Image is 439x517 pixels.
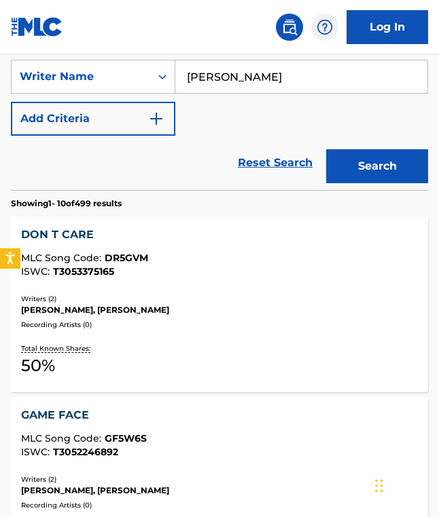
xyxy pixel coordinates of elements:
[326,149,428,183] button: Search
[11,60,428,190] form: Search Form
[53,446,118,458] span: T3052246892
[21,304,417,316] div: [PERSON_NAME], [PERSON_NAME]
[21,320,417,330] div: Recording Artists ( 0 )
[21,446,53,458] span: ISWC :
[311,14,338,41] div: Help
[148,111,164,127] img: 9d2ae6d4665cec9f34b9.svg
[20,69,142,85] div: Writer Name
[11,216,428,392] a: DON T CAREMLC Song Code:DR5GVMISWC:T3053375165Writers (2)[PERSON_NAME], [PERSON_NAME]Recording Ar...
[371,452,439,517] iframe: Chat Widget
[21,500,417,510] div: Recording Artists ( 0 )
[11,197,122,210] p: Showing 1 - 10 of 499 results
[231,148,319,178] a: Reset Search
[21,294,417,304] div: Writers ( 2 )
[53,265,114,277] span: T3053375165
[317,19,333,35] img: help
[21,227,417,243] div: DON T CARE
[21,407,417,423] div: GAME FACE
[21,353,55,378] span: 50 %
[375,465,383,506] div: Drag
[347,10,428,44] a: Log In
[21,265,53,277] span: ISWC :
[11,17,63,37] img: MLC Logo
[105,252,148,264] span: DR5GVM
[21,432,105,444] span: MLC Song Code :
[105,432,147,444] span: GF5W6S
[21,252,105,264] span: MLC Song Code :
[11,102,175,136] button: Add Criteria
[21,343,94,353] p: Total Known Shares:
[281,19,298,35] img: search
[276,14,303,41] a: Public Search
[21,474,417,484] div: Writers ( 2 )
[21,484,417,497] div: [PERSON_NAME], [PERSON_NAME]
